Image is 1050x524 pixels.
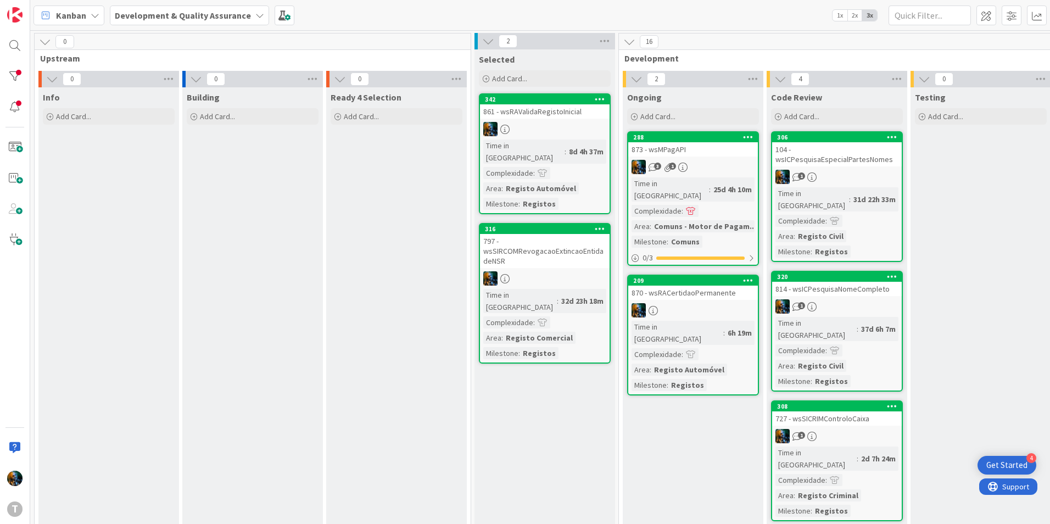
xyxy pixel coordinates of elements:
[812,375,851,387] div: Registos
[483,289,557,313] div: Time in [GEOGRAPHIC_DATA]
[628,132,758,142] div: 288
[480,224,610,268] div: 316797 - wsSIRCOMRevogacaoExtincaoEntidadeNSR
[485,96,610,103] div: 342
[632,348,682,360] div: Complexidade
[798,432,805,439] span: 1
[480,104,610,119] div: 861 - wsRAValidaRegistoInicial
[775,299,790,314] img: JC
[206,73,225,86] span: 0
[775,360,794,372] div: Area
[668,236,702,248] div: Comuns
[849,193,851,205] span: :
[771,92,822,103] span: Code Review
[857,453,858,465] span: :
[632,321,723,345] div: Time in [GEOGRAPHIC_DATA]
[775,505,811,517] div: Milestone
[627,92,662,103] span: Ongoing
[627,275,759,395] a: 209870 - wsRACertidaoPermanenteJCTime in [GEOGRAPHIC_DATA]:6h 19mComplexidade:Area:Registo Automó...
[812,505,851,517] div: Registos
[772,272,902,282] div: 320
[499,35,517,48] span: 2
[479,54,515,65] span: Selected
[775,429,790,443] img: JC
[667,379,668,391] span: :
[628,142,758,157] div: 873 - wsMPagAPI
[798,302,805,309] span: 1
[632,177,709,202] div: Time in [GEOGRAPHIC_DATA]
[667,236,668,248] span: :
[483,316,533,328] div: Complexidade
[798,172,805,180] span: 1
[723,327,725,339] span: :
[518,347,520,359] span: :
[565,146,566,158] span: :
[483,182,501,194] div: Area
[632,205,682,217] div: Complexidade
[772,429,902,443] div: JC
[63,73,81,86] span: 0
[7,501,23,517] div: T
[483,198,518,210] div: Milestone
[56,112,91,121] span: Add Card...
[7,7,23,23] img: Visit kanbanzone.com
[915,92,946,103] span: Testing
[795,230,846,242] div: Registo Civil
[772,411,902,426] div: 727 - wsSICRIMControloCaixa
[775,375,811,387] div: Milestone
[557,295,558,307] span: :
[632,364,650,376] div: Area
[775,230,794,242] div: Area
[480,234,610,268] div: 797 - wsSIRCOMRevogacaoExtincaoEntidadeNSR
[775,489,794,501] div: Area
[480,224,610,234] div: 316
[772,402,902,411] div: 308
[795,489,861,501] div: Registo Criminal
[187,92,220,103] span: Building
[858,323,898,335] div: 37d 6h 7m
[632,303,646,317] img: JC
[7,471,23,486] img: JC
[851,193,898,205] div: 31d 22h 33m
[825,474,827,486] span: :
[627,131,759,266] a: 288873 - wsMPagAPIJCTime in [GEOGRAPHIC_DATA]:25d 4h 10mComplexidade:Area:Comuns - Motor de Pagam...
[889,5,971,25] input: Quick Filter...
[775,246,811,258] div: Milestone
[794,489,795,501] span: :
[640,112,675,121] span: Add Card...
[978,456,1036,475] div: Open Get Started checklist, remaining modules: 4
[795,360,846,372] div: Registo Civil
[775,215,825,227] div: Complexidade
[55,35,74,48] span: 0
[344,112,379,121] span: Add Card...
[775,447,857,471] div: Time in [GEOGRAPHIC_DATA]
[791,73,809,86] span: 4
[483,347,518,359] div: Milestone
[56,9,86,22] span: Kanban
[651,364,727,376] div: Registo Automóvel
[640,35,658,48] span: 16
[772,299,902,314] div: JC
[633,277,758,285] div: 209
[628,160,758,174] div: JC
[772,282,902,296] div: 814 - wsICPesquisaNomeCompleto
[632,220,650,232] div: Area
[643,252,653,264] span: 0 / 3
[632,379,667,391] div: Milestone
[771,271,903,392] a: 320814 - wsICPesquisaNomeCompletoJCTime in [GEOGRAPHIC_DATA]:37d 6h 7mComplexidade:Area:Registo C...
[632,160,646,174] img: JC
[533,316,535,328] span: :
[483,122,498,136] img: JC
[775,344,825,356] div: Complexidade
[1026,453,1036,463] div: 4
[628,286,758,300] div: 870 - wsRACertidaoPermanente
[794,230,795,242] span: :
[480,94,610,104] div: 342
[479,93,611,214] a: 342861 - wsRAValidaRegistoInicialJCTime in [GEOGRAPHIC_DATA]:8d 4h 37mComplexidade:Area:Registo A...
[682,348,683,360] span: :
[811,505,812,517] span: :
[725,327,755,339] div: 6h 19m
[772,170,902,184] div: JC
[794,360,795,372] span: :
[492,74,527,83] span: Add Card...
[483,271,498,286] img: JC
